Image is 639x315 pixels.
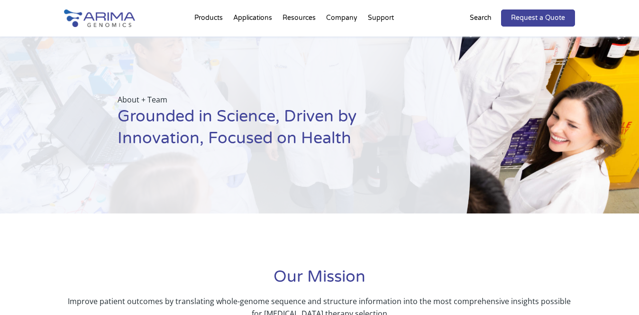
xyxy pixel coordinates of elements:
a: Request a Quote [501,9,575,27]
p: Search [470,12,492,24]
p: About + Team [118,93,423,106]
h1: Grounded in Science, Driven by Innovation, Focused on Health [118,106,423,157]
img: Arima-Genomics-logo [64,9,135,27]
h1: Our Mission [64,266,575,295]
